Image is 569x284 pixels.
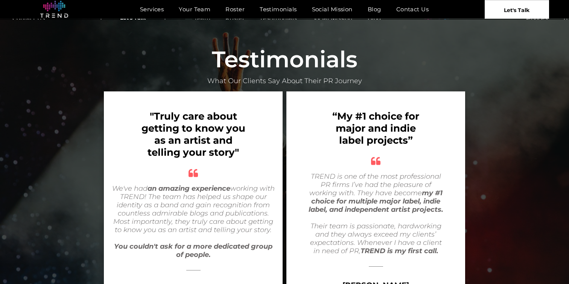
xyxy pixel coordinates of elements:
a: Roster [218,4,252,15]
b: “My #1 choice for major and indie label projects” [332,110,419,146]
b: TREND is my first call. [361,247,438,255]
span: Testimonials [212,46,358,73]
a: Social Mission [304,4,360,15]
span: What Our Clients Say About Their PR Journey [207,77,362,85]
a: Testimonials [252,4,304,15]
span: "Truly care about getting to know you as an artist and telling your story" [141,110,245,158]
img: logo [40,1,68,18]
b: my #1 choice for multiple major label, indie label, and independent artist projects. [309,189,443,214]
a: Blog [360,4,389,15]
i: TREND is one of the most professional PR firms I’ve had the pleasure of working with. They have b... [309,172,443,214]
b: You couldn't ask for a more dedicated group of people. [114,242,272,259]
a: Your Team [171,4,218,15]
iframe: Chat Widget [434,197,569,284]
span: Let's Talk [504,0,529,19]
i: Their team is passionate, hardworking and they always exceed my clients’ expectations. Whenever I... [310,222,442,255]
b: an amazing experience [148,184,230,193]
span: We've had working with TREND! The team has helped us shape our identity as a band and gain recogn... [112,184,275,234]
a: Services [132,4,172,15]
a: Contact Us [389,4,437,15]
